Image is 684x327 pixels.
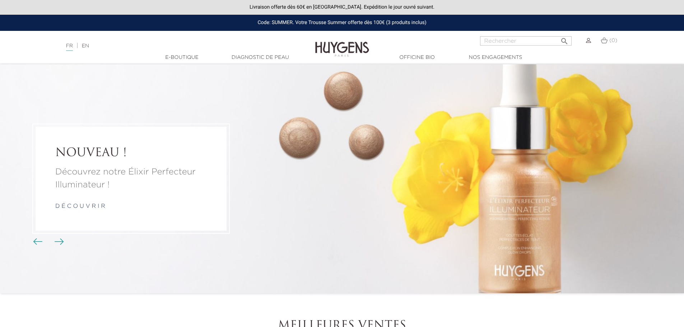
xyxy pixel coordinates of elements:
[460,54,531,61] a: Nos engagements
[558,34,571,44] button: 
[560,35,569,43] i: 
[36,237,59,247] div: Boutons du carrousel
[55,166,207,192] a: Découvrez notre Élixir Perfecteur Illuminateur !
[62,42,280,50] div: |
[146,54,218,61] a: E-Boutique
[55,204,105,210] a: d é c o u v r i r
[381,54,453,61] a: Officine Bio
[55,146,207,160] a: NOUVEAU !
[609,38,617,43] span: (0)
[82,43,89,48] a: EN
[66,43,73,51] a: FR
[224,54,296,61] a: Diagnostic de peau
[315,30,369,58] img: Huygens
[480,36,572,46] input: Rechercher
